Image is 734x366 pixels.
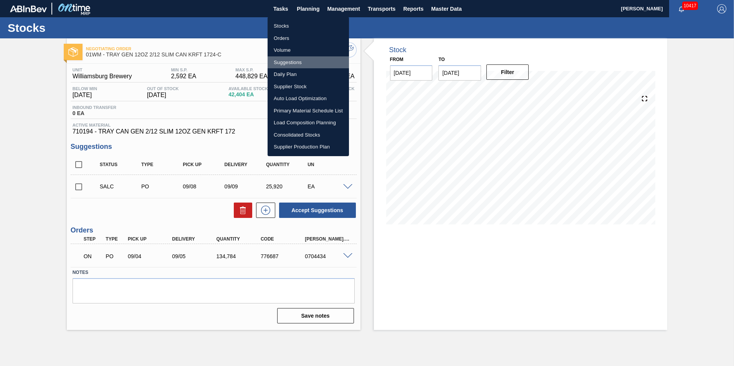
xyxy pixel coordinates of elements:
a: Stocks [268,20,349,32]
a: Orders [268,32,349,45]
a: Consolidated Stocks [268,129,349,141]
a: Auto Load Optimization [268,92,349,105]
a: Supplier Stock [268,81,349,93]
a: Volume [268,44,349,56]
a: Supplier Production Plan [268,141,349,153]
a: Load Composition Planning [268,117,349,129]
a: Suggestions [268,56,349,69]
a: Daily Plan [268,68,349,81]
a: Primary Material Schedule List [268,105,349,117]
